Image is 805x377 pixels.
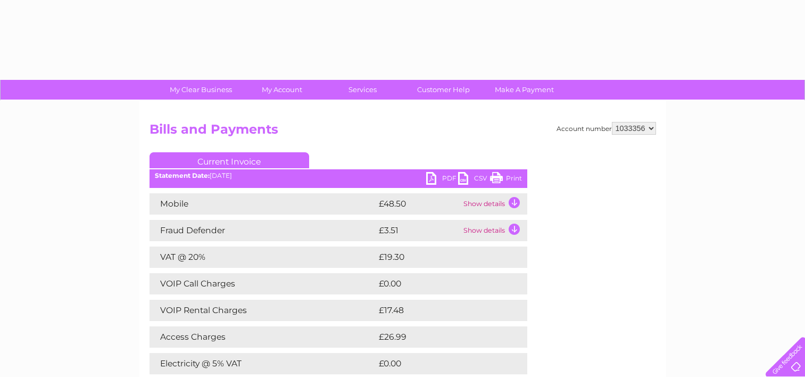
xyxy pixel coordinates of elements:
a: Services [319,80,406,100]
td: £3.51 [376,220,461,241]
div: Account number [557,122,656,135]
td: £17.48 [376,300,505,321]
div: [DATE] [150,172,527,179]
td: Electricity @ 5% VAT [150,353,376,374]
a: Make A Payment [480,80,568,100]
td: Show details [461,220,527,241]
td: £48.50 [376,193,461,215]
a: CSV [458,172,490,187]
a: Customer Help [400,80,487,100]
td: VOIP Call Charges [150,273,376,294]
a: PDF [426,172,458,187]
b: Statement Date: [155,171,210,179]
td: £26.99 [376,326,507,348]
a: Current Invoice [150,152,309,168]
td: Access Charges [150,326,376,348]
a: My Account [238,80,326,100]
td: VOIP Rental Charges [150,300,376,321]
a: Print [490,172,522,187]
a: My Clear Business [157,80,245,100]
td: VAT @ 20% [150,247,376,268]
td: Fraud Defender [150,220,376,241]
td: £0.00 [376,353,503,374]
h2: Bills and Payments [150,122,656,142]
td: Mobile [150,193,376,215]
td: £19.30 [376,247,505,268]
td: Show details [461,193,527,215]
td: £0.00 [376,273,503,294]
